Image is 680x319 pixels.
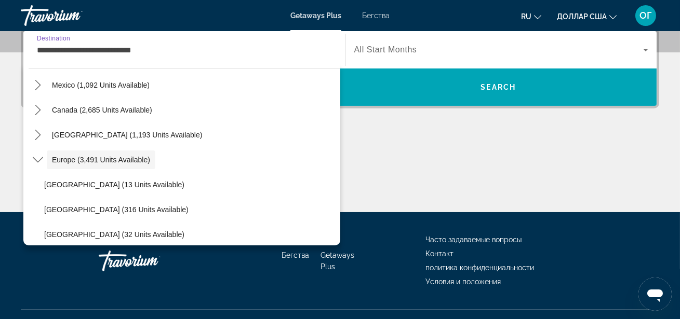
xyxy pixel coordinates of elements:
a: политика конфиденциальности [425,263,534,272]
font: ОГ [639,10,652,21]
span: [GEOGRAPHIC_DATA] (316 units available) [44,205,189,214]
span: [GEOGRAPHIC_DATA] (32 units available) [44,230,184,239]
button: Поиск [340,68,657,106]
button: Изменить язык [521,9,541,24]
font: доллар США [557,12,607,21]
button: Select destination: Mexico (1,092 units available) [47,76,155,94]
div: Destination options [23,63,340,245]
span: Europe (3,491 units available) [52,156,150,164]
div: Виджет поиска [23,31,657,106]
a: Getaways Plus [290,11,341,20]
a: Контакт [425,249,454,258]
button: Toggle Caribbean & Atlantic Islands (1,193 units available) submenu [29,126,47,144]
a: Бегства [362,11,390,20]
span: Destination [37,35,70,41]
input: Выберите пункт назначения [37,44,332,57]
span: All Start Months [354,45,417,54]
iframe: Кнопка запуска окна обмена сообщениями [638,278,672,311]
span: [GEOGRAPHIC_DATA] (1,193 units available) [52,131,202,139]
span: [GEOGRAPHIC_DATA] (13 units available) [44,181,184,189]
span: Search [481,83,516,91]
a: Иди домой [99,245,203,276]
button: Меню пользователя [632,5,659,26]
button: Toggle Mexico (1,092 units available) submenu [29,76,47,94]
span: Mexico (1,092 units available) [52,81,150,89]
button: Select destination: Europe (3,491 units available) [47,150,155,169]
button: Toggle Europe (3,491 units available) submenu [29,151,47,169]
font: ru [521,12,531,21]
a: Бегства [282,251,309,259]
button: Select destination: Caribbean & Atlantic Islands (1,193 units available) [47,126,207,144]
button: Select destination: Canada (2,685 units available) [47,101,157,119]
a: Часто задаваемые вопросы [425,235,522,244]
button: Select destination: Austria (316 units available) [39,200,340,219]
a: Getaways Plus [321,251,354,271]
button: Изменить валюту [557,9,617,24]
button: Select destination: Andorra (13 units available) [39,175,340,194]
a: Травориум [21,2,125,29]
button: Toggle Canada (2,685 units available) submenu [29,101,47,119]
span: Canada (2,685 units available) [52,106,152,114]
button: Select destination: Denmark (32 units available) [39,225,340,244]
a: Условия и положения [425,278,501,286]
